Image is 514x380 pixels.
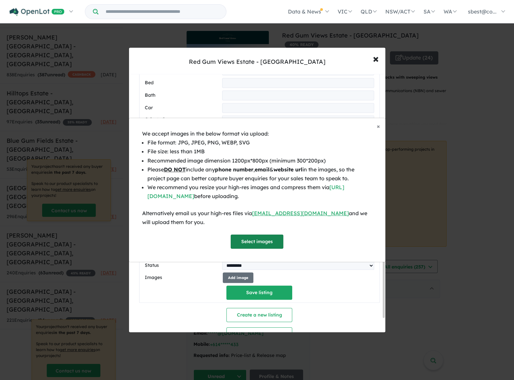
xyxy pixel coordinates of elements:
li: Recommended image dimension 1200px*800px (minimum 300*200px) [147,156,372,165]
u: DO NOT [164,166,186,173]
b: website url [273,166,302,173]
a: [EMAIL_ADDRESS][DOMAIN_NAME] [252,210,349,216]
img: Openlot PRO Logo White [10,8,64,16]
div: We accept images in the below format via upload: [142,129,372,138]
button: Select images [231,235,283,249]
li: File format: JPG, JPEG, PNG, WEBP, SVG [147,138,372,147]
li: File size: less than 1MB [147,147,372,156]
li: Please include any , & in the images, so the project page can better capture buyer enquiries for ... [147,165,372,183]
div: Alternatively email us your high-res files via and we will upload them for you. [142,209,372,227]
b: email [255,166,270,173]
li: We recommend you resize your high-res images and compress them via before uploading. [147,183,372,201]
input: Try estate name, suburb, builder or developer [100,5,225,19]
b: phone number [215,166,253,173]
span: × [377,122,380,130]
span: sbest@co... [468,8,497,15]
